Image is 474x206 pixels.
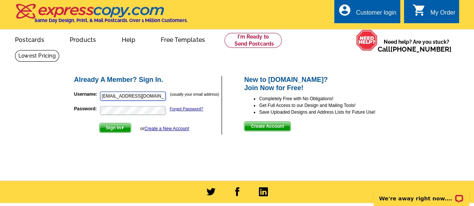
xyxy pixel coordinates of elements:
a: account_circle Customer login [338,8,396,18]
button: Sign In [99,123,131,133]
a: Products [58,30,108,48]
a: [PHONE_NUMBER] [390,45,452,53]
div: My Order [430,9,455,20]
a: Help [109,30,147,48]
i: shopping_cart [412,3,426,17]
h2: Already A Member? Sign In. [74,76,221,84]
h2: New to [DOMAIN_NAME]? Join Now for Free! [244,76,401,92]
button: Create Account [244,122,290,131]
a: Create a New Account [144,126,189,131]
span: Need help? Are you stuck? [378,38,455,53]
a: Free Templates [149,30,217,48]
li: Get Full Access to our Design and Mailing Tools! [259,102,401,109]
li: Save Uploaded Designs and Address Lists for Future Use! [259,109,401,116]
span: Call [378,45,452,53]
label: Username: [74,91,99,98]
h4: Same Day Design, Print, & Mail Postcards. Over 1 Million Customers. [34,18,188,23]
span: Sign In [100,123,131,132]
a: Postcards [3,30,56,48]
small: (usually your email address) [170,92,219,96]
img: help [356,30,378,51]
div: or [140,125,189,132]
a: Same Day Design, Print, & Mail Postcards. Over 1 Million Customers. [15,9,188,23]
span: Create Account [244,122,290,131]
div: Customer login [356,9,396,20]
iframe: LiveChat chat widget [369,182,474,206]
li: Completely Free with No Obligations! [259,95,401,102]
i: account_circle [338,3,351,17]
img: button-next-arrow-white.png [121,126,124,129]
a: shopping_cart My Order [412,8,455,18]
label: Password: [74,105,99,112]
a: Forgot Password? [170,107,203,111]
